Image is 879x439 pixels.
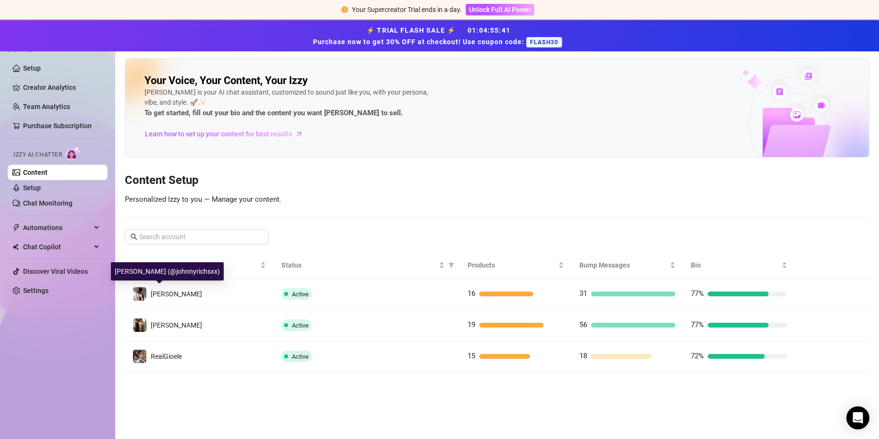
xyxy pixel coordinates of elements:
img: AI Chatter [66,146,81,160]
span: Products [468,260,556,270]
span: filter [446,258,456,272]
span: 19 [468,320,475,329]
img: Bruno [133,318,146,332]
a: Creator Analytics [23,80,100,95]
span: [PERSON_NAME] [151,290,202,298]
span: 77% [691,320,704,329]
strong: To get started, fill out your bio and the content you want [PERSON_NAME] to sell. [144,109,403,117]
span: Automations [23,220,91,235]
h2: Your Voice, Your Content, Your Izzy [144,74,308,87]
span: thunderbolt [12,224,20,232]
span: Name [132,260,258,270]
div: Open Intercom Messenger [846,406,869,429]
a: Setup [23,64,41,72]
span: Learn how to set up your content for best results [145,129,292,139]
span: 56 [579,320,587,329]
th: Bump Messages [572,252,684,279]
span: Bump Messages [579,260,668,270]
a: Setup [23,184,41,192]
a: Team Analytics [23,103,70,110]
span: Personalized Izzy to you — Manage your content. [125,195,281,204]
strong: ⚡ TRIAL FLASH SALE ⚡ [313,26,566,46]
a: Unlock Full AI Power [466,6,534,13]
span: Izzy AI Chatter [13,150,62,159]
span: 01 : 04 : 55 : 41 [468,26,510,34]
th: Status [274,252,460,279]
input: Search account [139,232,255,242]
span: Bio [691,260,780,270]
th: Name [125,252,274,279]
span: 72% [691,352,704,360]
h3: Content Setup [125,173,869,188]
span: Status [281,260,437,270]
th: Bio [683,252,795,279]
a: Chat Monitoring [23,199,72,207]
a: Learn how to set up your content for best results [144,126,310,142]
span: 31 [579,289,587,298]
div: [PERSON_NAME] (@johnnyrichsxx) [111,262,224,280]
th: Products [460,252,572,279]
span: 18 [579,352,587,360]
span: RealGioele [151,353,182,360]
span: Active [292,353,309,360]
span: 15 [468,352,475,360]
a: Discover Viral Videos [23,268,88,275]
span: search [131,233,137,240]
strong: Purchase now to get 30% OFF at checkout! Use coupon code: [313,38,526,46]
img: Chat Copilot [12,244,19,250]
div: [PERSON_NAME] is your AI chat assistant, customized to sound just like you, with your persona, vi... [144,87,433,119]
span: FLASH30 [526,37,562,48]
button: Unlock Full AI Power [466,4,534,15]
span: Unlock Full AI Power [469,6,531,13]
span: Your Supercreator Trial ends in a day. [352,6,462,13]
span: Active [292,291,309,298]
a: Content [23,169,48,176]
img: Johnnyrichs [133,287,146,301]
span: arrow-right [294,129,304,139]
span: Active [292,322,309,329]
img: ai-chatter-content-library-cLFOSyPT.png [720,59,869,157]
a: Settings [23,287,48,294]
span: 16 [468,289,475,298]
span: Chat Copilot [23,239,91,255]
a: Purchase Subscription [23,118,100,134]
span: filter [448,262,454,268]
span: 77% [691,289,704,298]
img: RealGioele [133,350,146,363]
span: exclamation-circle [341,6,348,13]
span: [PERSON_NAME] [151,321,202,329]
